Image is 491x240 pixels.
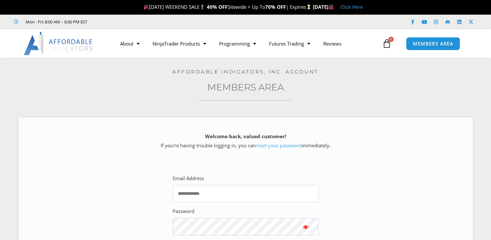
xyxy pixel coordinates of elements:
strong: 40% OFF [207,4,227,10]
a: Members Area [207,82,284,93]
iframe: Customer reviews powered by Trustpilot [96,19,194,25]
span: 0 [388,37,394,42]
span: [DATE] WEEKEND SALE Sitewide + Up To | Expires [142,4,313,10]
img: LogoAI | Affordable Indicators – NinjaTrader [24,32,93,55]
a: NinjaTrader Products [146,36,213,51]
a: MEMBERS AREA [406,37,460,50]
a: Click Here [340,4,363,10]
a: Programming [213,36,263,51]
img: 🏌️‍♂️ [200,5,205,9]
img: ⌛ [306,5,311,9]
a: 0 [373,34,401,53]
nav: Menu [114,36,381,51]
strong: Welcome back, valued customer! [205,133,286,140]
a: About [114,36,146,51]
label: Password [173,207,194,216]
label: Email Address [173,174,204,183]
a: reset your password [256,142,301,149]
a: Affordable Indicators, Inc. Account [172,69,319,75]
span: MEMBERS AREA [413,41,453,46]
a: Futures Trading [263,36,317,51]
a: Reviews [317,36,348,51]
img: 🏭 [329,5,334,9]
span: Mon - Fri: 8:00 AM – 6:00 PM EST [24,18,87,26]
strong: 70% OFF [265,4,286,10]
strong: [DATE] [313,4,334,10]
p: If you’re having trouble logging in, you can immediately. [30,132,461,150]
img: 🎉 [144,5,149,9]
button: Show password [293,218,319,235]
